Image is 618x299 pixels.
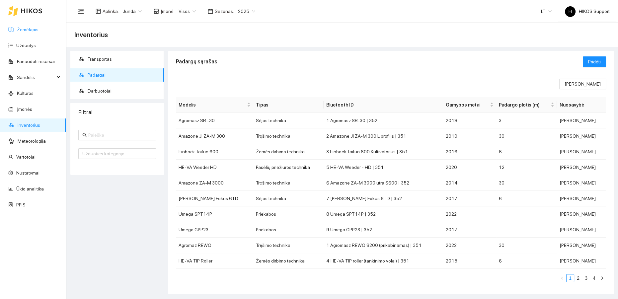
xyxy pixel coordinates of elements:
td: 2014 [443,175,496,191]
button: [PERSON_NAME] [559,79,606,89]
td: 4 HE-VA TIP roller (tankinimo volai) | 351 [324,253,443,269]
td: 3 Einbock Taifun 600 Kultivatorius | 351 [324,144,443,160]
span: Transportas [88,52,159,66]
td: Žemės dirbimo technika [253,144,324,160]
span: right [600,276,604,280]
td: 1 Agromasz SR-30 | 352 [324,113,443,128]
span: Modelis [179,101,246,109]
span: Įmonė : [161,8,175,15]
td: 2016 [443,144,496,160]
td: 3 [496,113,557,128]
td: [PERSON_NAME] [557,160,606,175]
span: Junda [123,6,142,16]
td: 30 [496,175,557,191]
span: Pridėti [588,58,601,65]
button: right [598,274,606,282]
span: 2025 [238,6,255,16]
td: 7 [PERSON_NAME] Fokus 6TD | 352 [324,191,443,206]
li: 4 [590,274,598,282]
td: 5 HE-VA Weeder - HD | 351 [324,160,443,175]
th: Tipas [253,97,324,113]
td: Žemės dirbimo technika [253,253,324,269]
span: LT [541,6,552,16]
td: Agromasz SR -30 [176,113,253,128]
td: [PERSON_NAME] [557,253,606,269]
td: Amazone ZA-M 3000 [176,175,253,191]
td: [PERSON_NAME] [557,238,606,253]
span: Sezonas : [215,8,234,15]
td: [PERSON_NAME] [557,144,606,160]
td: 8 Umega SPT14P | 352 [324,206,443,222]
td: Einbock Taifun 600 [176,144,253,160]
td: Tręšimo technika [253,238,324,253]
td: HE-VA TIP Roller [176,253,253,269]
span: Padargo plotis (m) [499,101,549,109]
span: [PERSON_NAME] [565,80,601,88]
span: Gamybos metai [446,101,489,109]
div: Padargų sąrašas [176,52,583,71]
td: [PERSON_NAME] [557,175,606,191]
td: Sėjos technika [253,113,324,128]
td: 2 Amazone JI ZA-M 300 L profilis | 351 [324,128,443,144]
a: Meteorologija [18,138,46,144]
a: Nustatymai [16,170,39,176]
td: [PERSON_NAME] [557,206,606,222]
td: Umega GPP23 [176,222,253,238]
td: 6 [496,191,557,206]
td: 2010 [443,128,496,144]
td: Priekabos [253,206,324,222]
span: calendar [208,9,213,14]
span: Padargai [88,68,159,82]
td: 2017 [443,222,496,238]
span: Aplinka : [103,8,119,15]
a: Vartotojai [16,154,36,160]
span: HIKOS Support [565,9,610,14]
input: Paieška [88,131,152,139]
th: this column's title is Padargo plotis (m),this column is sortable [496,97,557,113]
span: layout [96,9,101,14]
td: 6 [496,144,557,160]
td: [PERSON_NAME] Fokus 6TD [176,191,253,206]
a: PPIS [16,202,26,207]
th: Nuosavybė [557,97,606,113]
span: shop [154,9,159,14]
td: Agromaz REWO [176,238,253,253]
li: 1 [566,274,574,282]
span: H [569,6,572,17]
a: Užduotys [16,43,36,48]
td: 2018 [443,113,496,128]
th: Bluetooth ID [324,97,443,113]
td: Sėjos technika [253,191,324,206]
a: Žemėlapis [17,27,39,32]
a: Inventorius [18,122,40,128]
td: Tręšimo technika [253,128,324,144]
span: menu-fold [78,8,84,14]
button: menu-fold [74,5,88,18]
td: [PERSON_NAME] [557,222,606,238]
span: Visos [179,6,196,16]
td: 2022 [443,238,496,253]
td: Priekabos [253,222,324,238]
a: Panaudoti resursai [17,59,55,64]
td: 6 Amazone ZA-M 3000 utra S600 | 352 [324,175,443,191]
td: HE-VA Weeder HD [176,160,253,175]
td: 30 [496,238,557,253]
li: Atgal [558,274,566,282]
span: Inventorius [74,30,108,40]
td: 30 [496,128,557,144]
td: 2022 [443,206,496,222]
td: Tręšimo technika [253,175,324,191]
th: this column's title is Gamybos metai,this column is sortable [443,97,496,113]
td: 2017 [443,191,496,206]
li: Pirmyn [598,274,606,282]
div: Filtrai [78,103,156,122]
td: 9 Umega GPP23 | 352 [324,222,443,238]
td: [PERSON_NAME] [557,128,606,144]
td: Amazone JI ZA-M 300 [176,128,253,144]
th: this column's title is Modelis,this column is sortable [176,97,253,113]
span: Sandėlis [17,71,55,84]
span: left [560,276,564,280]
td: 1 Agromasz REWO 8200 (prikabinamas) | 351 [324,238,443,253]
td: 6 [496,253,557,269]
button: Pridėti [583,56,606,67]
